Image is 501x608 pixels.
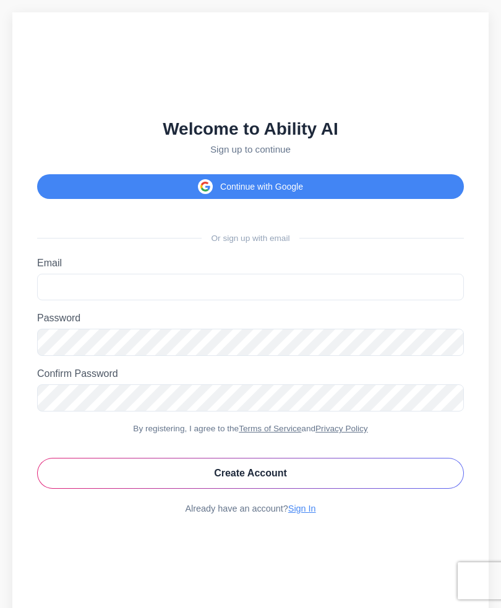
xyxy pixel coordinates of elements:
p: Sign up to continue [37,144,464,154]
a: Sign In [288,504,316,513]
button: Continue with Google [37,174,464,199]
label: Confirm Password [37,368,464,379]
a: Privacy Policy [315,424,368,433]
label: Email [37,258,464,269]
button: Create Account [37,458,464,489]
div: Or sign up with email [37,234,464,243]
label: Password [37,313,464,324]
h2: Welcome to Ability AI [37,119,464,139]
div: By registering, I agree to the and [37,424,464,433]
div: Already have an account? [37,504,464,513]
a: Terms of Service [239,424,301,433]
